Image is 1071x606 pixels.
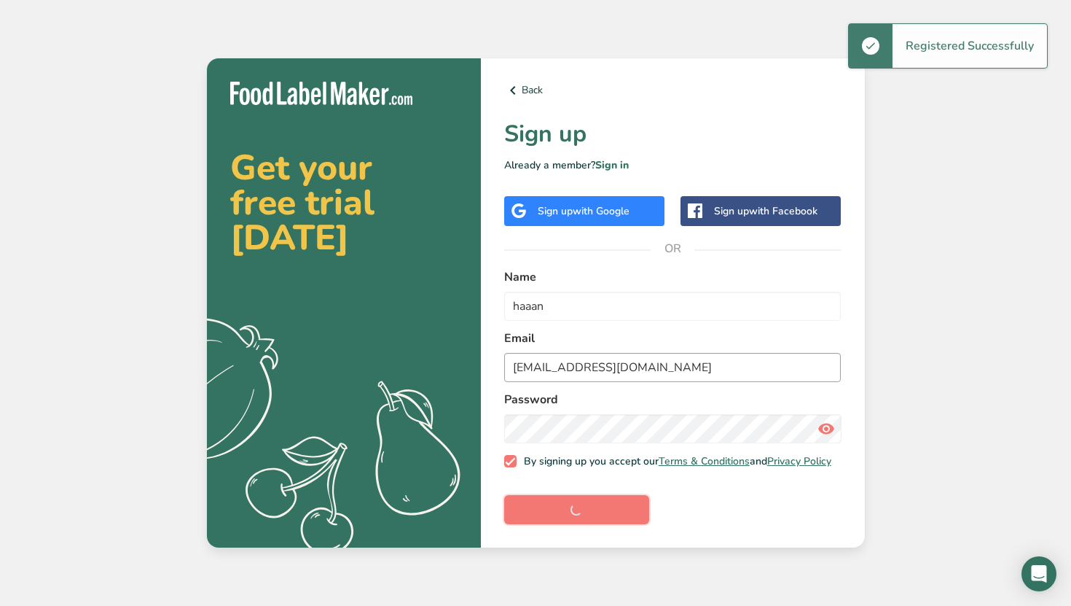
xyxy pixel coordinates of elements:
[517,455,831,468] span: By signing up you accept our and
[714,203,817,219] div: Sign up
[230,150,458,255] h2: Get your free trial [DATE]
[1021,556,1056,591] div: Open Intercom Messenger
[659,454,750,468] a: Terms & Conditions
[595,158,629,172] a: Sign in
[504,292,841,321] input: John Doe
[651,227,694,271] span: OR
[573,204,629,218] span: with Google
[504,391,841,408] label: Password
[504,82,841,99] a: Back
[504,353,841,382] input: email@example.com
[504,117,841,152] h1: Sign up
[230,82,412,106] img: Food Label Maker
[504,330,841,347] label: Email
[538,203,629,219] div: Sign up
[892,24,1047,68] div: Registered Successfully
[504,268,841,286] label: Name
[767,454,831,468] a: Privacy Policy
[504,158,841,173] p: Already a member?
[749,204,817,218] span: with Facebook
